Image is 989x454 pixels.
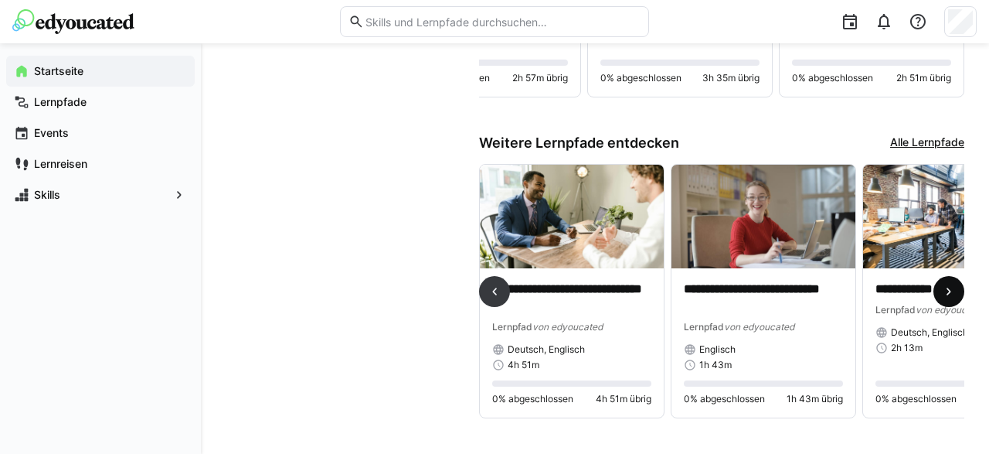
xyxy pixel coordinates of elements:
span: 1h 43m übrig [787,393,843,405]
span: 2h 13m [891,342,923,354]
span: 2h 51m übrig [896,72,951,84]
img: image [480,165,664,268]
span: Lernpfad [875,304,916,316]
h3: Weitere Lernpfade entdecken [479,135,679,152]
span: 1h 43m [699,359,732,371]
span: 0% abgeschlossen [875,393,957,405]
span: von edyoucated [724,321,794,333]
span: 3h 35m übrig [702,72,760,84]
span: Deutsch, Englisch [891,326,968,339]
span: 4h 51m übrig [596,393,651,405]
span: Lernpfad [684,321,724,333]
span: 0% abgeschlossen [792,72,873,84]
img: image [671,165,855,268]
span: Lernpfad [492,321,532,333]
span: Englisch [699,343,736,356]
input: Skills und Lernpfade durchsuchen… [364,15,641,29]
span: von edyoucated [916,304,986,316]
span: 2h 57m übrig [512,72,568,84]
span: Deutsch, Englisch [508,343,585,356]
span: 0% abgeschlossen [492,393,573,405]
span: 4h 51m [508,359,539,371]
span: 0% abgeschlossen [600,72,681,84]
span: 0% abgeschlossen [684,393,765,405]
a: Alle Lernpfade [890,135,964,152]
span: von edyoucated [532,321,603,333]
